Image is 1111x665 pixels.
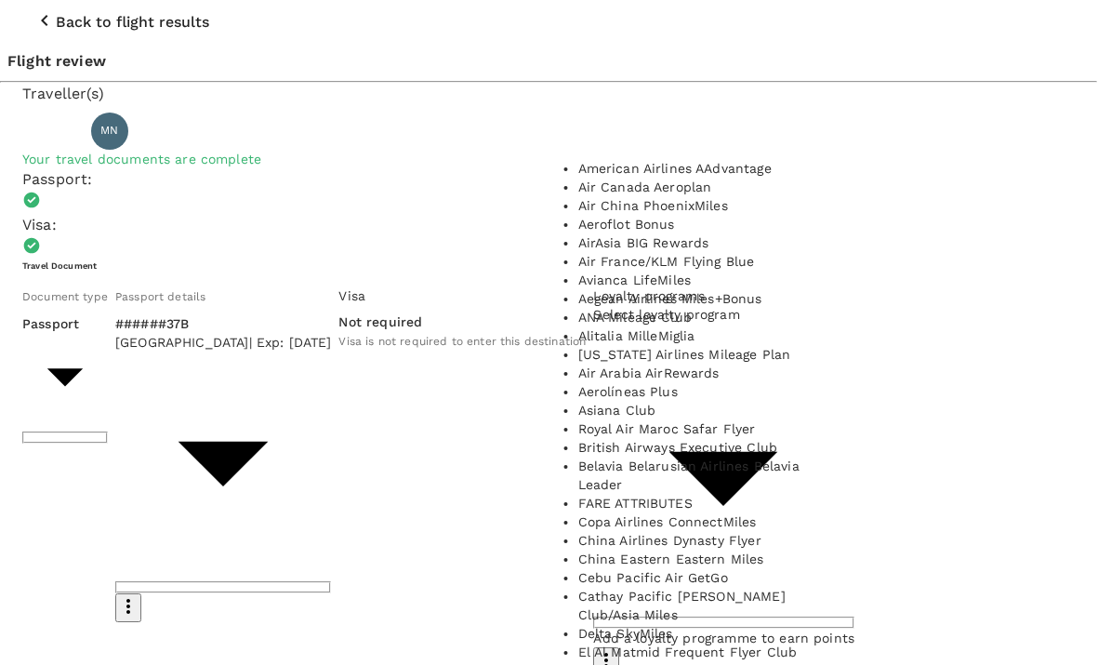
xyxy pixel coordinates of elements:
[338,335,586,348] span: Visa is not required to enter this destination
[578,419,756,438] p: Royal Air Maroc Safar Flyer
[56,11,209,33] p: Back to flight results
[115,290,205,303] span: Passport details
[22,83,1075,105] p: Traveller(s)
[578,531,761,550] p: China Airlines Dynasty Flyer
[578,289,762,308] p: Aegean Airlines Miles+Bonus
[22,214,1075,236] p: Visa :
[22,290,108,303] span: Document type
[115,335,332,350] span: [GEOGRAPHIC_DATA] | Exp: [DATE]
[7,50,1090,73] p: Flight review
[578,624,673,643] p: Delta SkyMiles
[22,152,261,166] span: Your travel documents are complete
[578,401,656,419] p: Asiana Club
[22,259,1075,272] h6: Travel Document
[578,512,757,531] p: Copa Airlines ConnectMiles
[578,196,728,215] p: Air China PhoenixMiles
[578,494,693,512] p: FARE ATTRIBUTES
[136,120,391,142] p: [PERSON_NAME] [PERSON_NAME]
[578,252,755,271] p: Air France/KLM Flying Blue
[578,345,791,364] p: [US_STATE] Airlines Mileage Plan
[578,382,678,401] p: Aerolíneas Plus
[115,314,332,333] p: ######37B
[22,314,108,333] p: Passport
[578,215,675,233] p: Aeroflot Bonus
[578,438,778,457] p: British Airways Executive Club
[338,288,365,303] span: Visa
[578,233,709,252] p: AirAsia BIG Rewards
[578,568,728,587] p: Cebu Pacific Air GetGo
[578,550,764,568] p: China Eastern Eastern Miles
[578,159,772,178] p: American Airlines AAdvantage
[578,178,712,196] p: Air Canada Aeroplan
[578,587,827,624] p: Cathay Pacific [PERSON_NAME] Club/Asia Miles
[578,308,692,326] p: ANA Mileage Club
[578,364,720,382] p: Air Arabia AirRewards
[338,313,586,331] p: Not required
[578,457,827,494] p: Belavia Belarusian Airlines Belavia Leader
[578,643,798,661] p: El Al Matmid Frequent Flyer Club
[578,326,695,345] p: Alitalia MilleMiglia
[22,168,1075,191] p: Passport :
[100,122,118,140] span: MN
[578,271,692,289] p: Avianca LifeMiles
[22,122,84,140] p: Traveller 1 :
